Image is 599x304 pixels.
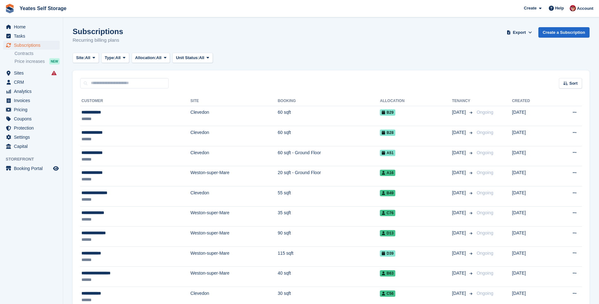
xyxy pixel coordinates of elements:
span: [DATE] [452,230,467,236]
td: 90 sqft [278,227,380,247]
td: [DATE] [512,246,552,267]
a: menu [3,164,60,173]
span: B49 [380,190,395,196]
span: [DATE] [452,169,467,176]
a: menu [3,96,60,105]
a: menu [3,114,60,123]
td: [DATE] [512,106,552,126]
td: Clevedon [190,106,278,126]
span: All [115,55,121,61]
span: Ongoing [476,271,493,276]
td: Weston-super-Mare [190,227,278,247]
span: Ongoing [476,170,493,175]
span: C56 [380,290,395,297]
th: Customer [80,96,190,106]
td: [DATE] [512,166,552,186]
a: menu [3,133,60,142]
span: All [85,55,90,61]
td: Weston-super-Mare [190,166,278,186]
th: Tenancy [452,96,474,106]
button: Site: All [73,53,99,63]
a: menu [3,124,60,132]
a: Preview store [52,165,60,172]
td: 20 sqft - Ground Floor [278,166,380,186]
img: Wendie Tanner [570,5,576,11]
td: 40 sqft [278,267,380,287]
span: Site: [76,55,85,61]
th: Created [512,96,552,106]
th: Allocation [380,96,452,106]
span: Export [513,29,526,36]
span: Sites [14,69,52,77]
h1: Subscriptions [73,27,123,36]
span: Price increases [15,58,45,64]
span: B28 [380,130,395,136]
td: [DATE] [512,126,552,146]
span: Subscriptions [14,41,52,50]
td: 60 sqft [278,126,380,146]
span: Capital [14,142,52,151]
a: Price increases NEW [15,58,60,65]
span: Settings [14,133,52,142]
a: Contracts [15,51,60,57]
td: [DATE] [512,206,552,227]
td: Clevedon [190,126,278,146]
span: Help [555,5,564,11]
span: D39 [380,250,395,257]
span: B63 [380,270,395,277]
span: A51 [380,150,395,156]
span: Coupons [14,114,52,123]
td: 60 sqft - Ground Floor [278,146,380,166]
span: Home [14,22,52,31]
span: C76 [380,210,395,216]
span: [DATE] [452,109,467,116]
p: Recurring billing plans [73,37,123,44]
td: [DATE] [512,267,552,287]
span: Ongoing [476,130,493,135]
a: menu [3,69,60,77]
a: Yeates Self Storage [17,3,69,14]
td: Clevedon [190,146,278,166]
span: [DATE] [452,149,467,156]
a: menu [3,22,60,31]
button: Unit Status: All [172,53,213,63]
span: Ongoing [476,150,493,155]
td: [DATE] [512,227,552,247]
span: Type: [105,55,116,61]
span: Ongoing [476,251,493,256]
a: menu [3,105,60,114]
td: Clevedon [190,186,278,207]
img: stora-icon-8386f47178a22dfd0bd8f6a31ec36ba5ce8667c1dd55bd0f319d3a0aa187defe.svg [5,4,15,13]
span: [DATE] [452,129,467,136]
span: [DATE] [452,290,467,297]
th: Site [190,96,278,106]
span: Invoices [14,96,52,105]
span: Allocation: [135,55,156,61]
th: Booking [278,96,380,106]
button: Allocation: All [132,53,170,63]
span: B29 [380,109,395,116]
button: Export [506,27,533,38]
div: NEW [49,58,60,64]
span: Ongoing [476,110,493,115]
a: menu [3,41,60,50]
span: All [156,55,162,61]
a: Create a Subscription [538,27,590,38]
td: 55 sqft [278,186,380,207]
span: Create [524,5,536,11]
span: Account [577,5,593,12]
td: 35 sqft [278,206,380,227]
span: Ongoing [476,190,493,195]
span: CRM [14,78,52,87]
span: Ongoing [476,230,493,235]
span: Ongoing [476,210,493,215]
td: Weston-super-Mare [190,246,278,267]
td: Weston-super-Mare [190,267,278,287]
td: [DATE] [512,186,552,207]
i: Smart entry sync failures have occurred [51,70,57,76]
td: [DATE] [512,146,552,166]
span: [DATE] [452,190,467,196]
span: [DATE] [452,250,467,257]
span: Sort [569,80,578,87]
a: menu [3,87,60,96]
